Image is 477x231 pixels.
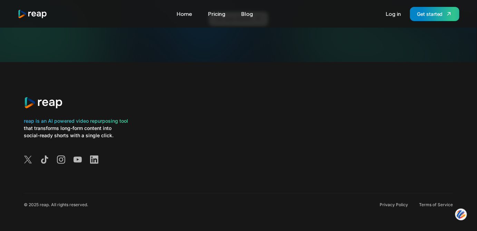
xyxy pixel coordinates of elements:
[417,10,443,18] div: Get started
[419,202,453,208] a: Terms of Service
[24,124,128,139] div: that transforms long-form content into social-ready shorts with a single click.
[238,8,256,19] a: Blog
[18,9,47,19] a: home
[455,208,467,221] img: svg+xml;base64,PHN2ZyB3aWR0aD0iNDQiIGhlaWdodD0iNDQiIHZpZXdCb3g9IjAgMCA0NCA0NCIgZmlsbD0ibm9uZSIgeG...
[24,117,128,124] div: reap is an AI powered video repurposing tool
[380,202,408,208] a: Privacy Policy
[382,8,405,19] a: Log in
[205,8,229,19] a: Pricing
[18,9,47,19] img: reap logo
[173,8,196,19] a: Home
[24,202,88,208] div: © 2025 reap. All rights reserved.
[410,7,459,21] a: Get started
